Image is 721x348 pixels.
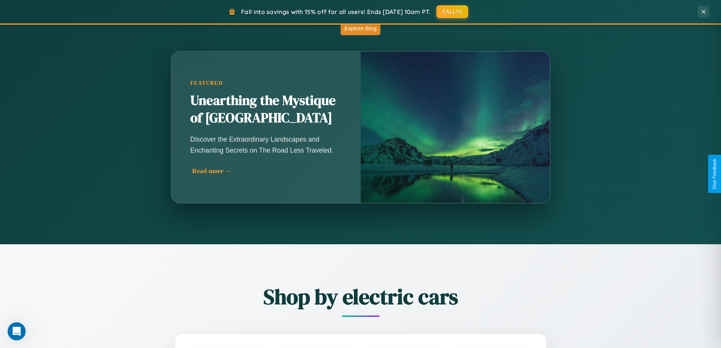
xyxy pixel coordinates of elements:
h2: Shop by electric cars [134,282,588,311]
button: FALL15 [436,5,468,18]
button: Explore Blog [341,21,380,35]
div: Read more → [192,167,344,175]
h2: Unearthing the Mystique of [GEOGRAPHIC_DATA] [190,92,342,127]
p: Discover the Extraordinary Landscapes and Enchanting Secrets on The Road Less Traveled. [190,134,342,155]
iframe: Intercom live chat [8,322,26,340]
span: Fall into savings with 15% off for all users! Ends [DATE] 10am PT. [241,8,431,16]
div: Featured [190,80,342,86]
div: Give Feedback [712,159,717,189]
